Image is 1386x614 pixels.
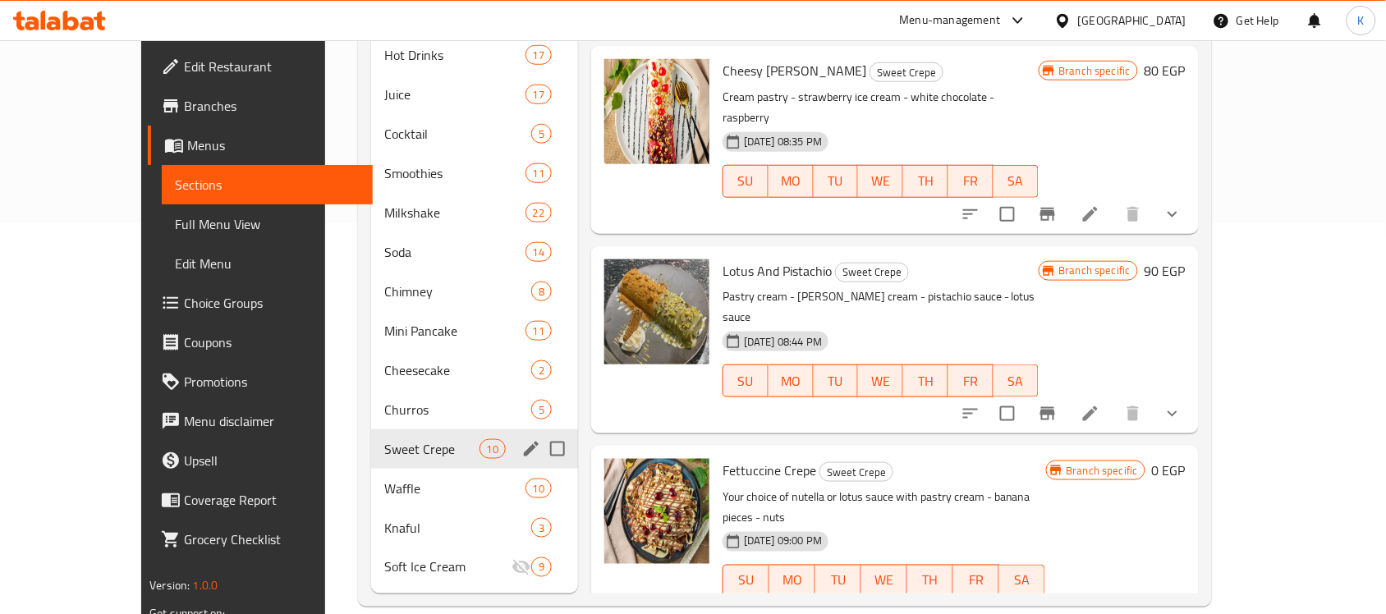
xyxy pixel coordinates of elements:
div: Chimney8 [371,272,578,311]
button: SU [723,364,769,397]
span: Menus [187,135,360,155]
span: SA [1000,369,1032,393]
div: Cocktail5 [371,114,578,153]
div: Smoothies [384,163,525,183]
span: TH [910,169,942,193]
span: Juice [384,85,525,104]
span: MO [775,169,807,193]
span: [DATE] 09:00 PM [737,534,828,549]
a: Choice Groups [148,283,373,323]
div: items [525,242,552,262]
div: items [531,557,552,577]
h6: 0 EGP [1152,459,1186,482]
button: delete [1113,394,1153,433]
span: Sweet Crepe [384,439,480,459]
button: TH [907,565,953,598]
span: Branch specific [1053,63,1137,79]
span: Coupons [184,332,360,352]
svg: Show Choices [1163,204,1182,224]
span: Branches [184,96,360,116]
span: SA [1000,169,1032,193]
span: 1.0.0 [193,575,218,596]
span: WE [868,569,901,593]
div: Cheesecake2 [371,351,578,390]
span: Edit Restaurant [184,57,360,76]
span: 2 [532,363,551,378]
div: Knaful [384,518,531,538]
span: Waffle [384,479,525,498]
span: TU [820,369,852,393]
div: items [525,321,552,341]
div: items [531,518,552,538]
a: Edit menu item [1081,404,1100,424]
span: Choice Groups [184,293,360,313]
span: 8 [532,284,551,300]
span: MO [775,369,807,393]
span: WE [865,169,897,193]
div: Menu-management [900,11,1001,30]
button: TU [814,165,859,198]
span: 17 [526,48,551,63]
button: Branch-specific-item [1028,195,1067,234]
h6: 90 EGP [1145,259,1186,282]
span: Hot Drinks [384,45,525,65]
div: Cocktail [384,124,531,144]
span: 14 [526,245,551,260]
span: FR [955,169,987,193]
span: [DATE] 08:44 PM [737,334,828,350]
span: Soda [384,242,525,262]
span: 11 [526,166,551,181]
span: Cheesy [PERSON_NAME] [723,58,866,83]
a: Coupons [148,323,373,362]
span: SU [730,169,762,193]
span: Coverage Report [184,490,360,510]
span: Fettuccine Crepe [723,458,816,483]
span: Lotus And Pistachio [723,259,832,283]
div: items [531,282,552,301]
div: Knaful3 [371,508,578,548]
span: Grocery Checklist [184,529,360,549]
span: WE [865,369,897,393]
span: Mini Pancake [384,321,525,341]
a: Menus [148,126,373,165]
button: show more [1153,195,1192,234]
span: [DATE] 08:35 PM [737,134,828,149]
span: Sweet Crepe [820,463,893,482]
span: Full Menu View [175,214,360,234]
a: Edit Restaurant [148,47,373,86]
div: items [525,85,552,104]
h6: 80 EGP [1145,59,1186,82]
button: TH [903,364,948,397]
span: Sections [175,175,360,195]
span: SA [1006,569,1039,593]
span: Chimney [384,282,531,301]
span: Promotions [184,372,360,392]
button: Branch-specific-item [1028,394,1067,433]
span: Churros [384,400,531,419]
span: Soft Ice Cream [384,557,512,577]
a: Sections [162,165,373,204]
button: show more [1153,394,1192,433]
button: MO [769,364,814,397]
span: 11 [526,323,551,339]
div: Milkshake [384,203,525,222]
span: Edit Menu [175,254,360,273]
p: Your choice of nutella or lotus sauce with pastry cream - banana pieces - nuts [723,487,1045,528]
div: Cheesecake [384,360,531,380]
span: Version: [149,575,190,596]
button: TU [814,364,859,397]
button: TU [815,565,861,598]
span: 9 [532,560,551,575]
svg: Show Choices [1163,404,1182,424]
button: delete [1113,195,1153,234]
span: SU [730,569,763,593]
div: Sweet Crepe [819,462,893,482]
span: MO [776,569,809,593]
